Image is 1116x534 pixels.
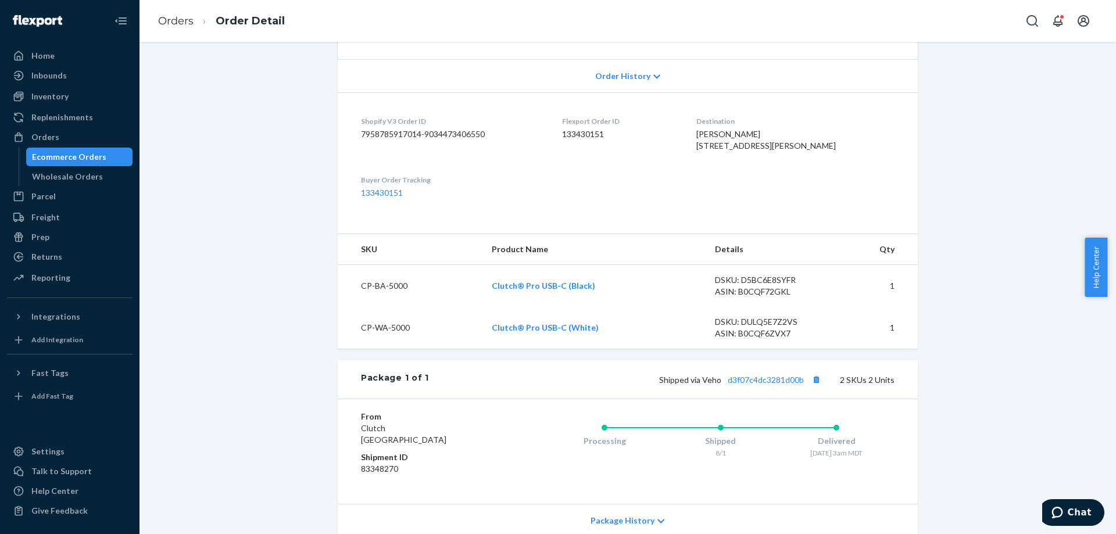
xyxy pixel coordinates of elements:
[31,50,55,62] div: Home
[7,268,133,287] a: Reporting
[31,91,69,102] div: Inventory
[338,234,482,265] th: SKU
[7,208,133,227] a: Freight
[26,148,133,166] a: Ecommerce Orders
[659,375,824,385] span: Shipped via Veho
[1042,499,1104,528] iframe: Opens a widget where you can chat to one of our agents
[7,187,133,206] a: Parcel
[696,116,895,126] dt: Destination
[31,212,60,223] div: Freight
[833,307,918,349] td: 1
[706,234,834,265] th: Details
[31,505,88,517] div: Give Feedback
[7,387,133,406] a: Add Fast Tag
[7,307,133,326] button: Integrations
[778,448,895,458] div: [DATE] 3am MDT
[482,234,706,265] th: Product Name
[429,372,895,387] div: 2 SKUs 2 Units
[31,191,56,202] div: Parcel
[715,274,824,286] div: DSKU: D5BC6E8SYFR
[31,367,69,379] div: Fast Tags
[149,4,294,38] ol: breadcrumbs
[591,515,654,526] span: Package History
[361,128,543,140] dd: 7958785917014-9034473406550
[663,435,779,447] div: Shipped
[492,322,599,332] a: Clutch® Pro USB-C (White)
[715,328,824,339] div: ASIN: B0CQF6ZVX7
[31,485,78,497] div: Help Center
[31,70,67,81] div: Inbounds
[7,442,133,461] a: Settings
[663,448,779,458] div: 8/1
[31,231,49,243] div: Prep
[361,451,500,463] dt: Shipment ID
[7,128,133,146] a: Orders
[216,15,285,27] a: Order Detail
[696,129,836,150] span: [PERSON_NAME] [STREET_ADDRESS][PERSON_NAME]
[338,307,482,349] td: CP-WA-5000
[361,463,500,475] dd: 83348270
[7,108,133,127] a: Replenishments
[158,15,194,27] a: Orders
[31,272,70,284] div: Reporting
[31,251,62,263] div: Returns
[7,501,133,520] button: Give Feedback
[361,175,543,185] dt: Buyer Order Tracking
[109,9,133,33] button: Close Navigation
[492,281,595,291] a: Clutch® Pro USB-C (Black)
[778,435,895,447] div: Delivered
[338,265,482,307] td: CP-BA-5000
[562,116,678,126] dt: Flexport Order ID
[361,411,500,422] dt: From
[715,316,824,328] div: DSKU: DULQ5E7Z2VS
[833,265,918,307] td: 1
[31,131,59,143] div: Orders
[1021,9,1044,33] button: Open Search Box
[7,87,133,106] a: Inventory
[32,151,106,163] div: Ecommerce Orders
[13,15,62,27] img: Flexport logo
[7,364,133,382] button: Fast Tags
[7,482,133,500] a: Help Center
[715,286,824,298] div: ASIN: B0CQF72GKL
[7,462,133,481] button: Talk to Support
[728,375,804,385] a: d3f07c4dc3281d00b
[546,435,663,447] div: Processing
[31,112,93,123] div: Replenishments
[361,188,403,198] a: 133430151
[562,128,678,140] dd: 133430151
[7,46,133,65] a: Home
[7,66,133,85] a: Inbounds
[7,331,133,349] a: Add Integration
[26,167,133,186] a: Wholesale Orders
[31,335,83,345] div: Add Integration
[31,311,80,322] div: Integrations
[7,228,133,246] a: Prep
[32,171,103,182] div: Wholesale Orders
[361,372,429,387] div: Package 1 of 1
[31,465,92,477] div: Talk to Support
[361,423,446,445] span: Clutch [GEOGRAPHIC_DATA]
[31,446,65,457] div: Settings
[595,70,650,82] span: Order History
[31,391,73,401] div: Add Fast Tag
[1072,9,1095,33] button: Open account menu
[7,248,133,266] a: Returns
[1046,9,1069,33] button: Open notifications
[809,372,824,387] button: Copy tracking number
[833,234,918,265] th: Qty
[361,116,543,126] dt: Shopify V3 Order ID
[1085,238,1107,297] button: Help Center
